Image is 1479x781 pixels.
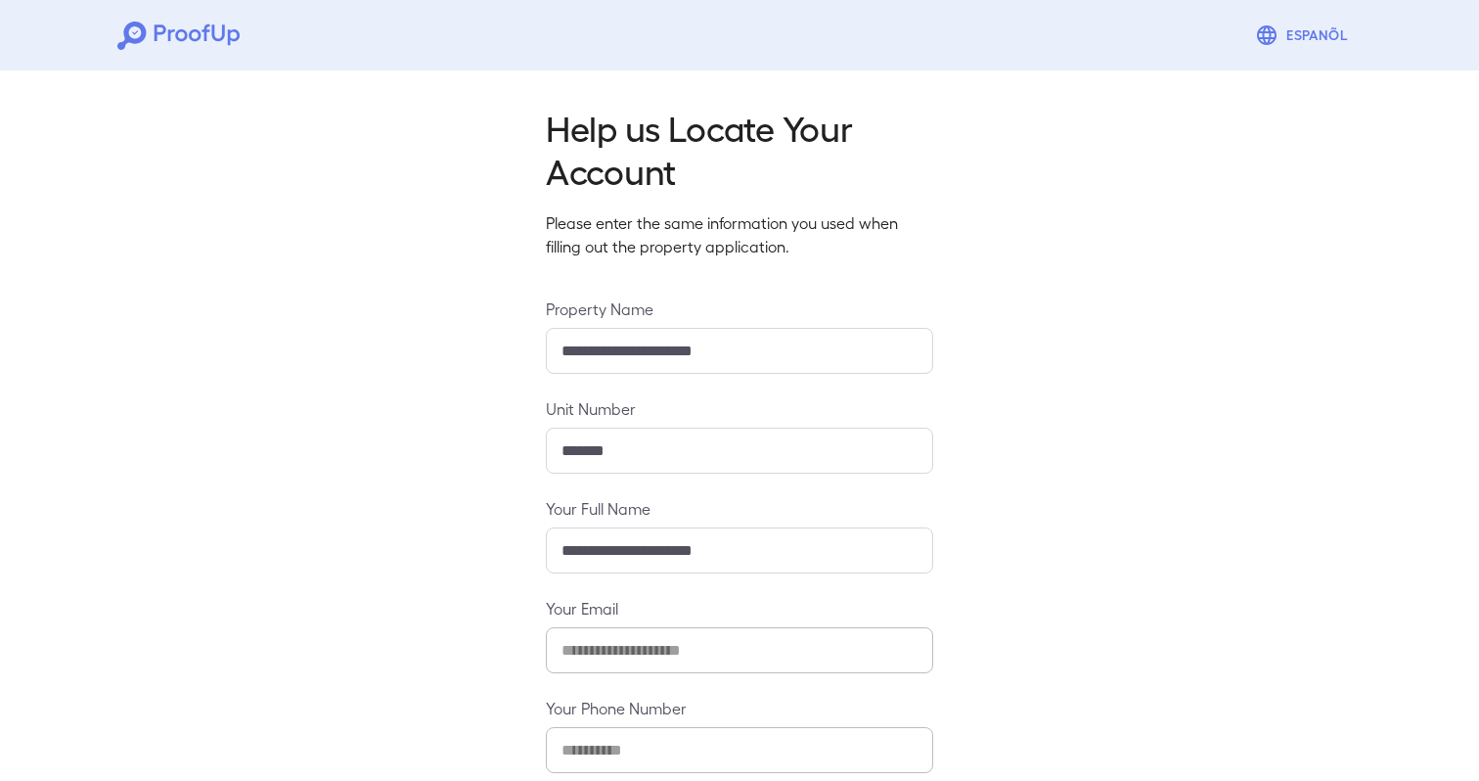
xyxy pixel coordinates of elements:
[546,697,933,719] label: Your Phone Number
[546,397,933,420] label: Unit Number
[546,211,933,258] p: Please enter the same information you used when filling out the property application.
[546,106,933,192] h2: Help us Locate Your Account
[1247,16,1362,55] button: Espanõl
[546,597,933,620] label: Your Email
[546,298,933,320] label: Property Name
[546,497,933,520] label: Your Full Name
